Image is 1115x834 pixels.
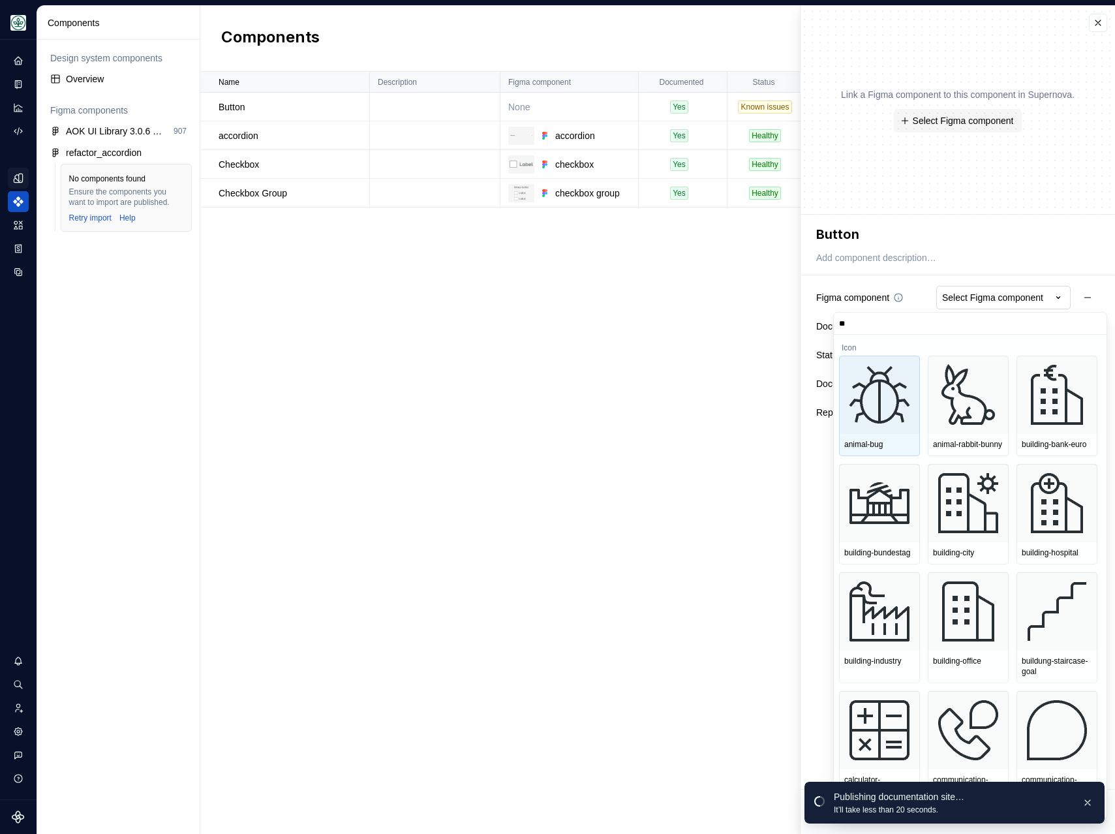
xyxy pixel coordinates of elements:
[839,335,1097,356] div: Icon
[933,548,1003,558] div: building-city
[1022,656,1092,677] div: buildung-staircase-goal
[933,439,1003,450] div: animal-rabbit-bunny
[834,805,1071,815] div: It’ll take less than 20 seconds.
[844,656,915,666] div: building-industry
[1022,548,1092,558] div: building-hospital
[844,775,915,806] div: calculator-contributions-beitraege
[933,775,1003,806] div: communication-phone-speech-bubble
[844,548,915,558] div: building-bundestag
[834,790,1071,803] div: Publishing documentation site…
[1022,439,1092,450] div: building-bank-euro
[1022,775,1092,795] div: communication-speech-bubble
[933,656,1003,666] div: building-office
[844,439,915,450] div: animal-bug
